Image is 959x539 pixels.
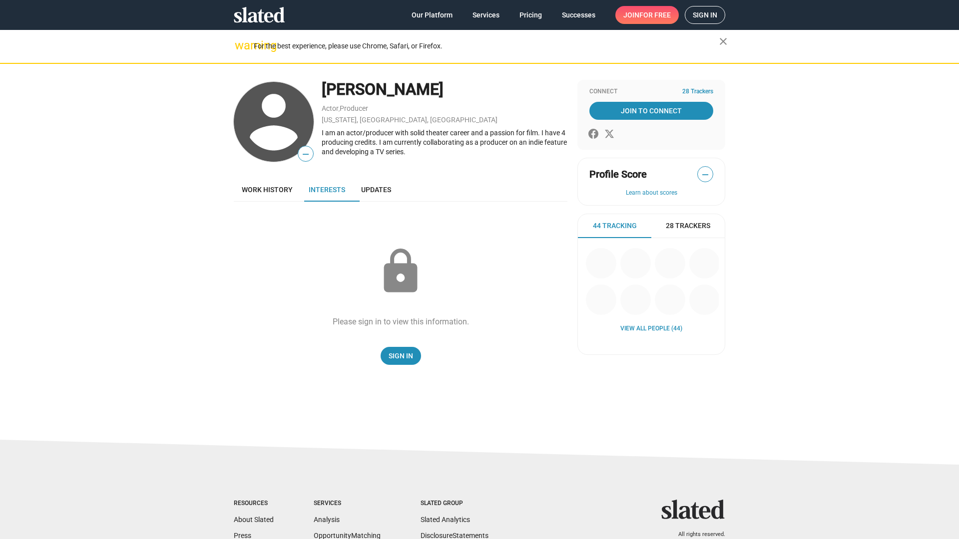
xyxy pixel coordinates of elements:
a: Successes [554,6,603,24]
a: Analysis [314,516,340,524]
span: Successes [562,6,595,24]
a: Join To Connect [589,102,713,120]
span: — [298,148,313,161]
a: Actor [322,104,339,112]
button: Learn about scores [589,189,713,197]
span: Interests [309,186,345,194]
div: For the best experience, please use Chrome, Safari, or Firefox. [254,39,719,53]
a: Work history [234,178,301,202]
span: Work history [242,186,293,194]
span: — [698,168,713,181]
a: [US_STATE], [GEOGRAPHIC_DATA], [GEOGRAPHIC_DATA] [322,116,497,124]
a: Sign In [381,347,421,365]
span: Services [473,6,499,24]
div: Resources [234,500,274,508]
a: Interests [301,178,353,202]
span: Sign in [693,6,717,23]
span: Pricing [519,6,542,24]
span: 28 Trackers [666,221,710,231]
span: Updates [361,186,391,194]
span: Sign In [389,347,413,365]
span: Join To Connect [591,102,711,120]
div: I am an actor/producer with solid theater career and a passion for film. I have 4 producing credi... [322,128,567,156]
mat-icon: lock [376,247,426,296]
mat-icon: warning [235,39,247,51]
div: [PERSON_NAME] [322,79,567,100]
a: Our Platform [404,6,461,24]
a: Producer [340,104,368,112]
span: for free [639,6,671,24]
a: Sign in [685,6,725,24]
mat-icon: close [717,35,729,47]
a: Joinfor free [615,6,679,24]
span: 28 Trackers [682,88,713,96]
div: Please sign in to view this information. [333,316,469,327]
a: Services [465,6,507,24]
div: Slated Group [421,500,488,508]
a: Updates [353,178,399,202]
span: Join [623,6,671,24]
span: 44 Tracking [593,221,637,231]
div: Connect [589,88,713,96]
span: , [339,106,340,112]
div: Services [314,500,381,508]
a: Slated Analytics [421,516,470,524]
a: About Slated [234,516,274,524]
span: Profile Score [589,168,647,181]
a: Pricing [511,6,550,24]
a: View all People (44) [620,325,682,333]
span: Our Platform [412,6,453,24]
